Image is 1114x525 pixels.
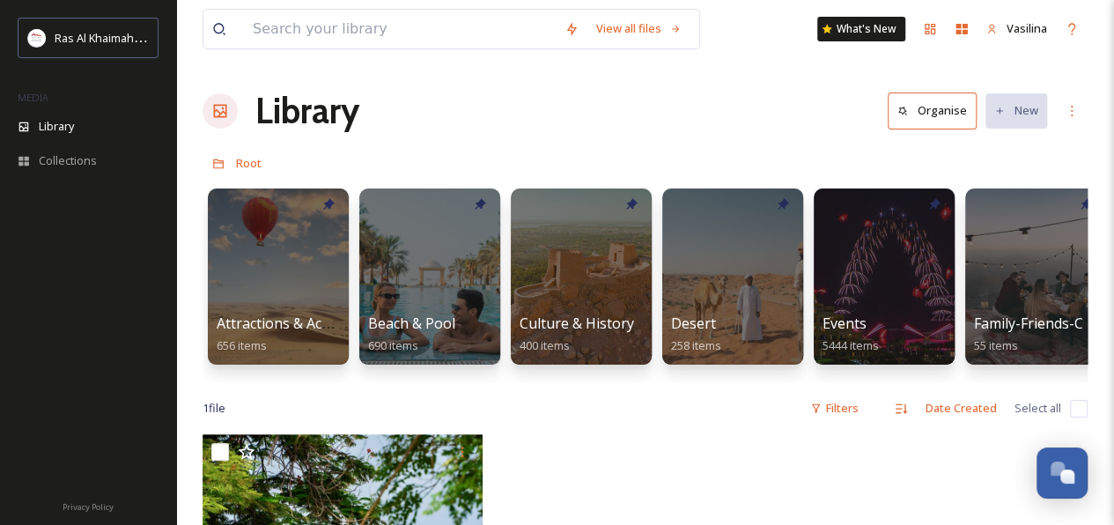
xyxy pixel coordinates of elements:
a: Organise [888,92,985,129]
span: MEDIA [18,91,48,104]
span: Collections [39,152,97,169]
input: Search your library [244,10,556,48]
a: View all files [587,11,690,46]
span: Events [823,314,867,333]
a: Root [236,152,262,174]
span: Vasilina [1007,20,1047,36]
img: Logo_RAKTDA_RGB-01.png [28,29,46,47]
span: Root [236,155,262,171]
a: Events5444 items [823,315,879,353]
a: Culture & History400 items [520,315,634,353]
span: Privacy Policy [63,501,114,513]
span: 690 items [368,337,418,353]
button: Organise [888,92,977,129]
a: Attractions & Activities656 items [217,315,365,353]
span: Select all [1014,400,1061,417]
span: Culture & History [520,314,634,333]
span: 258 items [671,337,721,353]
button: Open Chat [1037,447,1088,499]
a: Beach & Pool690 items [368,315,455,353]
span: Desert [671,314,716,333]
div: Date Created [917,391,1006,425]
a: Privacy Policy [63,495,114,516]
span: 1 file [203,400,225,417]
button: New [985,93,1047,128]
span: Attractions & Activities [217,314,365,333]
a: What's New [817,17,905,41]
span: 55 items [974,337,1018,353]
span: Beach & Pool [368,314,455,333]
span: 400 items [520,337,570,353]
span: 5444 items [823,337,879,353]
span: 656 items [217,337,267,353]
span: Library [39,118,74,135]
div: Filters [801,391,867,425]
a: Vasilina [978,11,1056,46]
a: Library [255,85,359,137]
a: Desert258 items [671,315,721,353]
span: Ras Al Khaimah Tourism Development Authority [55,29,304,46]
